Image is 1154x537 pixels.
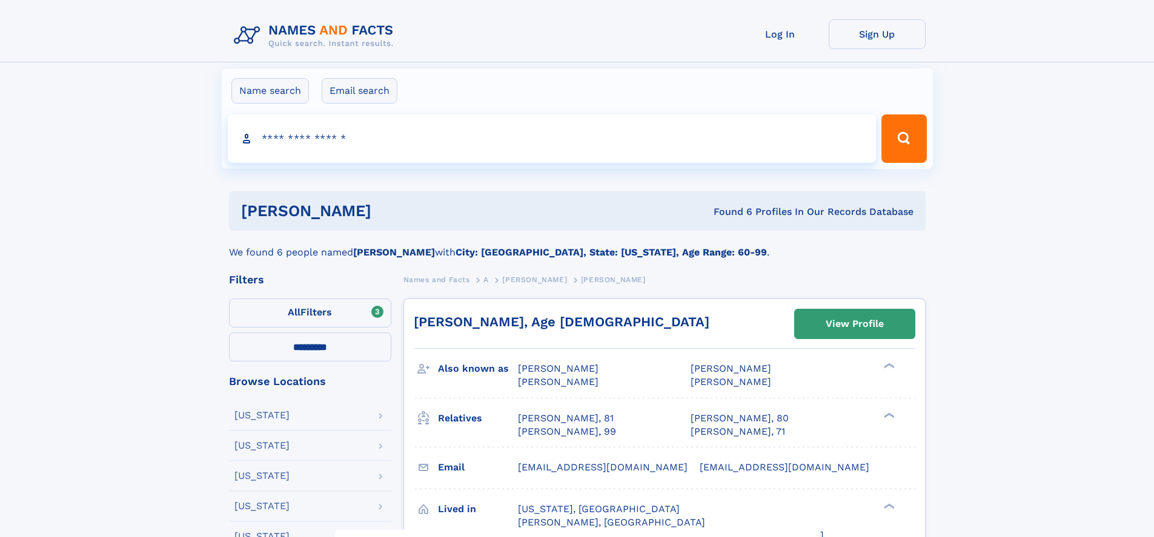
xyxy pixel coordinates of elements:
[881,411,895,419] div: ❯
[483,275,489,284] span: A
[881,114,926,163] button: Search Button
[518,363,599,374] span: [PERSON_NAME]
[502,275,567,284] span: [PERSON_NAME]
[414,314,709,329] a: [PERSON_NAME], Age [DEMOGRAPHIC_DATA]
[581,275,646,284] span: [PERSON_NAME]
[691,412,789,425] a: [PERSON_NAME], 80
[881,362,895,370] div: ❯
[234,441,290,450] div: [US_STATE]
[229,376,391,387] div: Browse Locations
[438,457,518,478] h3: Email
[288,306,300,318] span: All
[700,461,869,473] span: [EMAIL_ADDRESS][DOMAIN_NAME]
[881,502,895,510] div: ❯
[234,410,290,420] div: [US_STATE]
[732,19,829,49] a: Log In
[691,363,771,374] span: [PERSON_NAME]
[691,425,785,438] a: [PERSON_NAME], 71
[438,499,518,519] h3: Lived in
[518,376,599,387] span: [PERSON_NAME]
[518,461,688,473] span: [EMAIL_ADDRESS][DOMAIN_NAME]
[228,114,877,163] input: search input
[518,503,680,515] span: [US_STATE], [GEOGRAPHIC_DATA]
[691,376,771,387] span: [PERSON_NAME]
[322,78,397,104] label: Email search
[518,412,614,425] a: [PERSON_NAME], 81
[518,425,616,438] a: [PERSON_NAME], 99
[542,205,914,219] div: Found 6 Profiles In Our Records Database
[229,298,391,328] label: Filters
[229,231,926,260] div: We found 6 people named with .
[229,19,403,52] img: Logo Names and Facts
[403,272,470,287] a: Names and Facts
[229,274,391,285] div: Filters
[231,78,309,104] label: Name search
[518,516,705,528] span: [PERSON_NAME], [GEOGRAPHIC_DATA]
[438,358,518,379] h3: Also known as
[456,246,767,258] b: City: [GEOGRAPHIC_DATA], State: [US_STATE], Age Range: 60-99
[438,408,518,429] h3: Relatives
[234,501,290,511] div: [US_STATE]
[502,272,567,287] a: [PERSON_NAME]
[353,246,435,258] b: [PERSON_NAME]
[829,19,926,49] a: Sign Up
[234,471,290,481] div: [US_STATE]
[826,310,884,338] div: View Profile
[795,309,915,338] a: View Profile
[483,272,489,287] a: A
[241,203,543,219] h1: [PERSON_NAME]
